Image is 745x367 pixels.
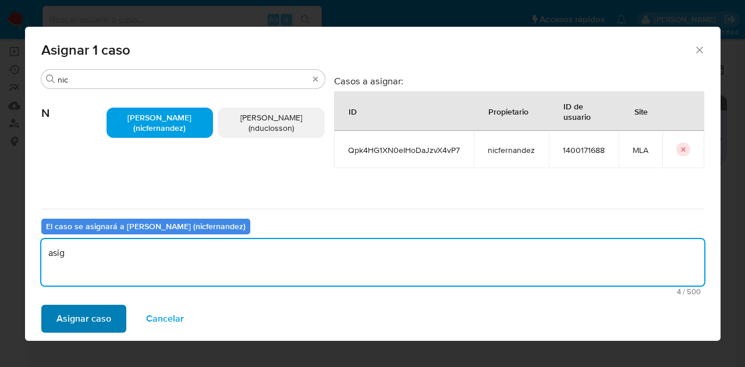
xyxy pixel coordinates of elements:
[46,220,246,232] b: El caso se asignará a [PERSON_NAME] (nicfernandez)
[146,306,184,332] span: Cancelar
[107,108,214,138] div: [PERSON_NAME] (nicfernandez)
[311,74,320,84] button: Borrar
[633,145,648,155] span: MLA
[240,112,302,134] span: [PERSON_NAME] (nduclosson)
[127,112,191,134] span: [PERSON_NAME] (nicfernandez)
[131,305,199,333] button: Cancelar
[45,288,701,295] span: Máximo 500 caracteres
[488,145,535,155] span: nicfernandez
[46,74,55,84] button: Buscar
[563,145,605,155] span: 1400171688
[474,97,542,125] div: Propietario
[676,142,690,156] button: icon-button
[335,97,371,125] div: ID
[694,44,704,55] button: Cerrar ventana
[334,75,704,87] h3: Casos a asignar:
[41,239,704,286] textarea: asig
[620,97,662,125] div: Site
[41,43,694,57] span: Asignar 1 caso
[348,145,460,155] span: Qpk4HG1XN0eIHoDaJzvX4vP7
[41,89,107,120] span: N
[56,306,111,332] span: Asignar caso
[41,305,126,333] button: Asignar caso
[25,27,721,341] div: assign-modal
[218,108,325,138] div: [PERSON_NAME] (nduclosson)
[549,92,618,130] div: ID de usuario
[58,74,308,85] input: Buscar analista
